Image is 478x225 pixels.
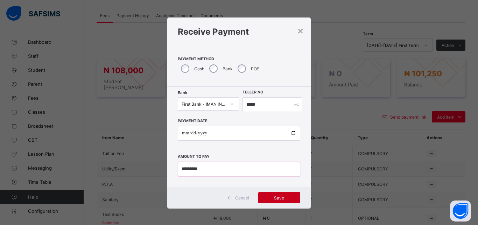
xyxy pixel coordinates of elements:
div: × [297,24,304,36]
h1: Receive Payment [178,27,300,37]
button: Open asap [450,201,471,222]
span: Cancel [235,195,249,201]
label: Cash [194,66,204,71]
span: Bank [178,90,187,95]
label: Payment Date [178,119,208,123]
label: Amount to pay [178,154,210,159]
div: First Bank - IMAN INTERNATIONAL SCHOOL & TEACHING HOSPITAL [182,101,226,107]
span: Payment Method [178,57,300,61]
label: Teller No [242,90,263,94]
span: Save [263,195,295,201]
label: Bank [223,66,233,71]
label: POS [251,66,260,71]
